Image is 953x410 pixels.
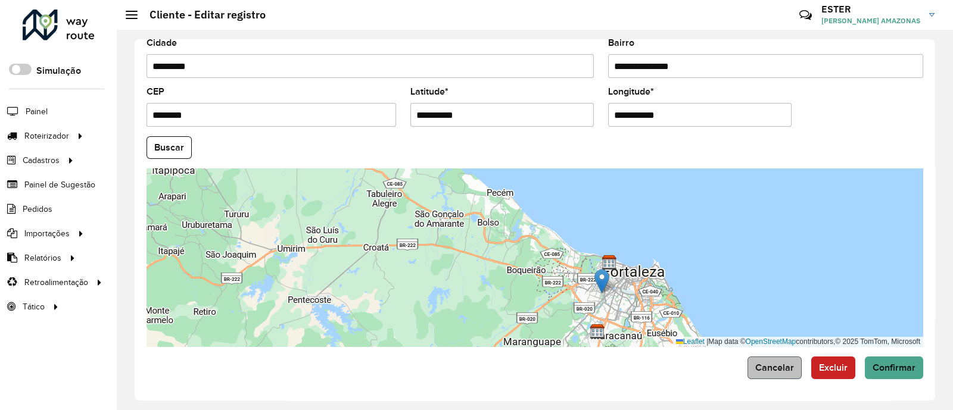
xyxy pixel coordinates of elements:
span: Painel de Sugestão [24,179,95,191]
a: OpenStreetMap [746,337,796,346]
label: Latitude [410,84,449,99]
h3: ESTER [821,4,920,15]
h2: Cliente - Editar registro [138,8,266,21]
img: CDD Ceará [590,324,605,339]
span: Relatórios [24,252,61,264]
span: Cancelar [755,362,794,373]
span: Confirmar [873,362,915,373]
span: Excluir [819,362,848,373]
div: Map data © contributors,© 2025 TomTom, Microsoft [673,337,923,347]
label: Bairro [608,36,634,50]
span: Retroalimentação [24,276,88,289]
span: Importações [24,227,70,240]
a: Contato Rápido [793,2,818,28]
span: [PERSON_NAME] AMAZONAS [821,15,920,26]
button: Excluir [811,356,855,379]
span: Pedidos [23,203,52,215]
a: Leaflet [676,337,705,346]
label: CEP [147,84,164,99]
label: Longitude [608,84,654,99]
span: Roteirizador [24,130,69,142]
span: | [706,337,708,346]
img: Marker [594,269,609,293]
label: Cidade [147,36,177,50]
span: Painel [26,105,48,118]
button: Buscar [147,136,192,159]
label: Simulação [36,64,81,78]
button: Cancelar [748,356,802,379]
span: Cadastros [23,154,60,167]
span: Tático [23,301,45,313]
button: Confirmar [865,356,923,379]
img: CDD Fortaleza [602,255,617,270]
